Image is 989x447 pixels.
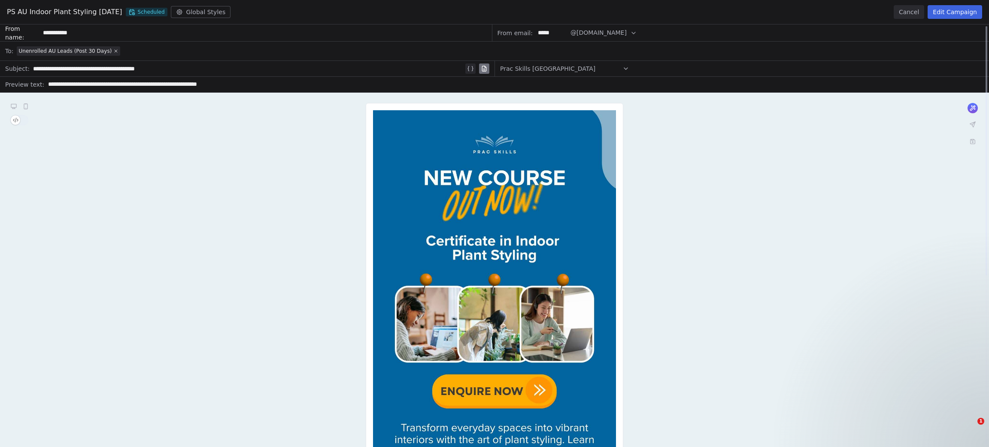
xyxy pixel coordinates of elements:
button: Edit Campaign [928,5,982,19]
span: Scheduled [126,8,167,16]
iframe: Intercom live chat [960,418,980,438]
span: PS AU Indoor Plant Styling [DATE] [7,7,122,17]
span: 1 [977,418,984,425]
button: Cancel [894,5,924,19]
